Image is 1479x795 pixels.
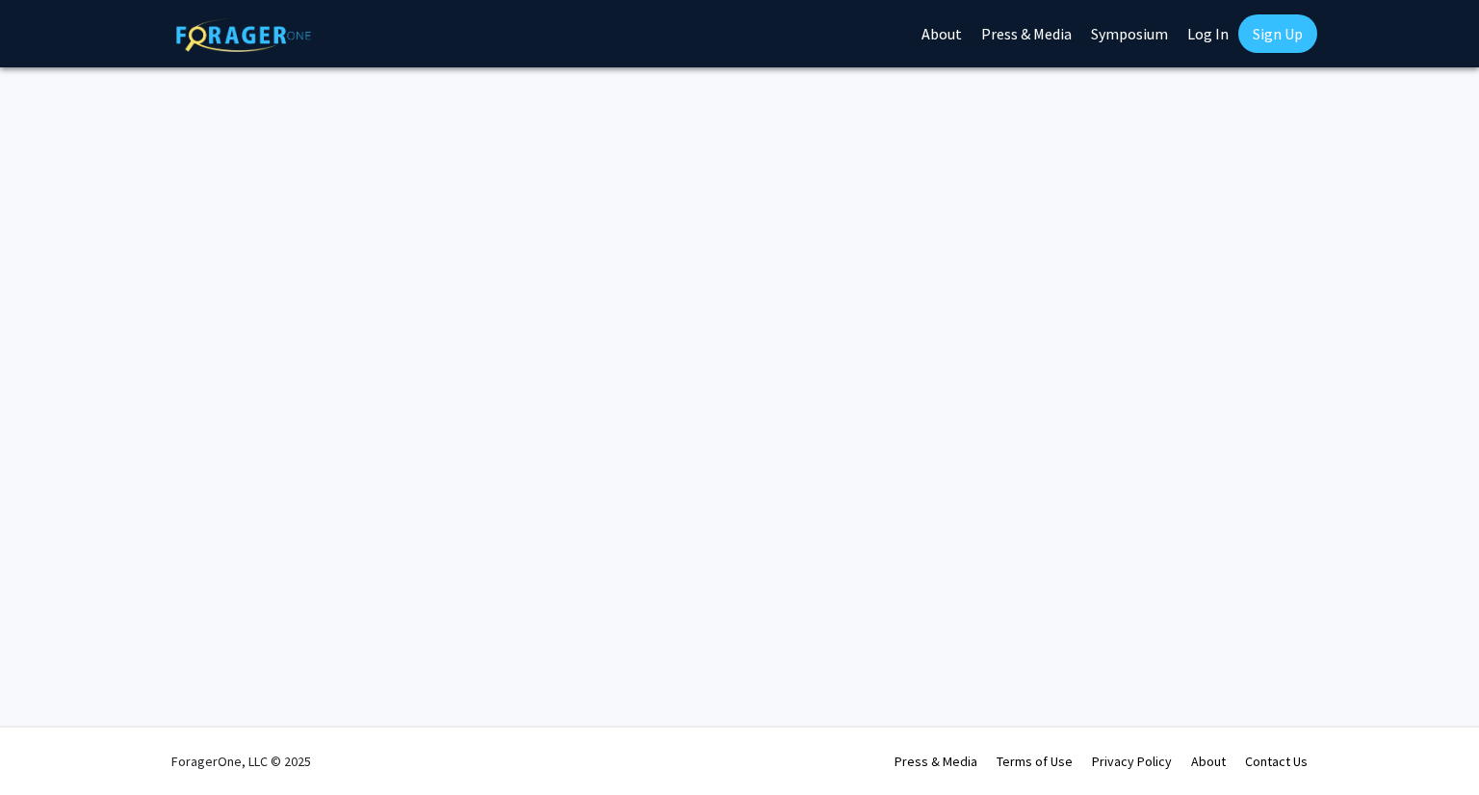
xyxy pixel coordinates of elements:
[176,18,311,52] img: ForagerOne Logo
[1092,753,1172,770] a: Privacy Policy
[1238,14,1317,53] a: Sign Up
[895,753,977,770] a: Press & Media
[997,753,1073,770] a: Terms of Use
[1245,753,1308,770] a: Contact Us
[171,728,311,795] div: ForagerOne, LLC © 2025
[1191,753,1226,770] a: About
